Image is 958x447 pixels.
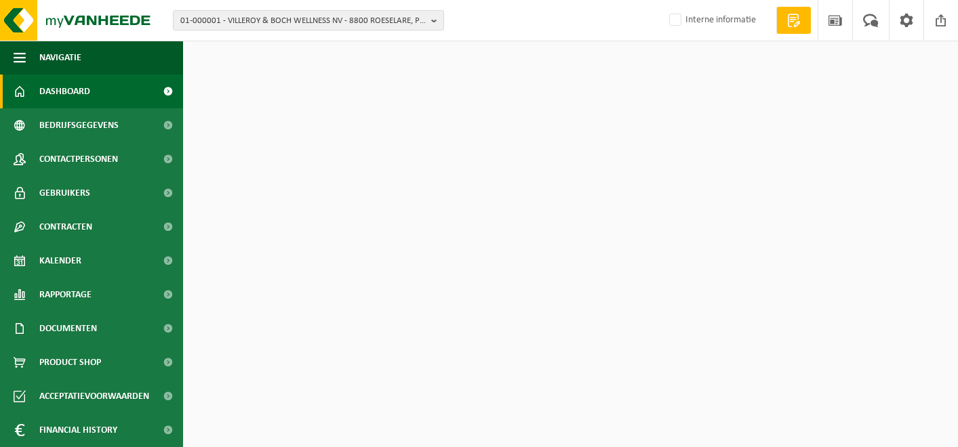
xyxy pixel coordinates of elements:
span: Rapportage [39,278,92,312]
span: Financial History [39,413,117,447]
span: Kalender [39,244,81,278]
button: 01-000001 - VILLEROY & BOCH WELLNESS NV - 8800 ROESELARE, POPULIERSTRAAT 1 [173,10,444,30]
span: Navigatie [39,41,81,74]
span: Product Shop [39,345,101,379]
span: Contactpersonen [39,142,118,176]
span: Gebruikers [39,176,90,210]
span: Bedrijfsgegevens [39,108,119,142]
span: Dashboard [39,74,90,108]
label: Interne informatie [666,10,756,30]
span: 01-000001 - VILLEROY & BOCH WELLNESS NV - 8800 ROESELARE, POPULIERSTRAAT 1 [180,11,426,31]
span: Documenten [39,312,97,345]
span: Acceptatievoorwaarden [39,379,149,413]
span: Contracten [39,210,92,244]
